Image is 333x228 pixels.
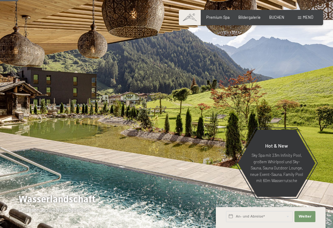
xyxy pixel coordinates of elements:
[303,15,313,20] span: Menü
[265,143,288,149] span: Hot & New
[206,15,230,20] a: Premium Spa
[294,211,315,222] button: Weiter
[237,129,316,197] a: Hot & New Sky Spa mit 23m Infinity Pool, großem Whirlpool und Sky-Sauna, Sauna Outdoor Lounge, ne...
[216,203,237,207] span: Schnellanfrage
[238,15,261,20] a: Bildergalerie
[298,214,311,219] span: Weiter
[250,152,303,184] p: Sky Spa mit 23m Infinity Pool, großem Whirlpool und Sky-Sauna, Sauna Outdoor Lounge, neue Event-S...
[269,15,284,20] a: BUCHEN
